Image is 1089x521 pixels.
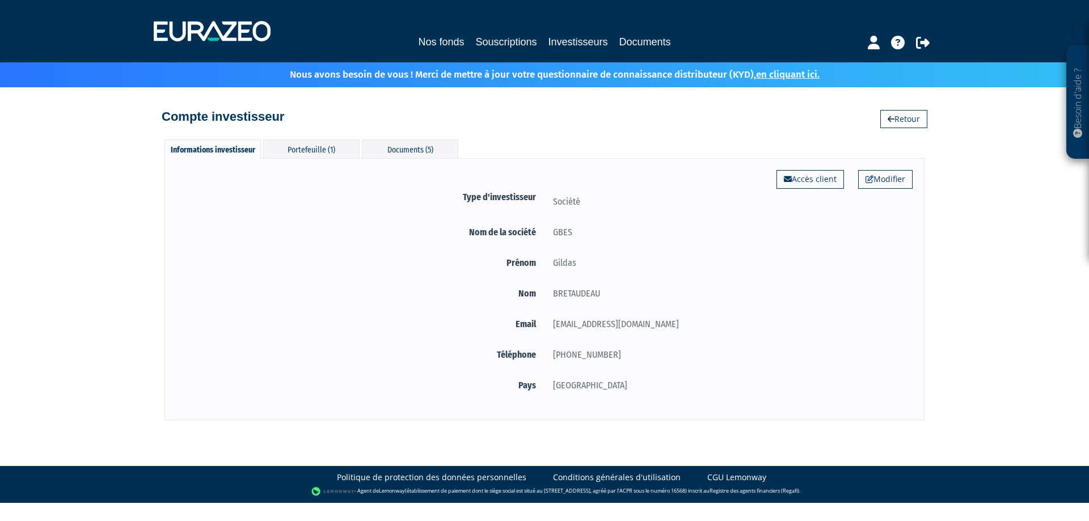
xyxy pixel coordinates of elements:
a: Investisseurs [548,34,608,52]
a: Documents [619,34,671,50]
label: Nom [176,286,544,300]
div: Gildas [544,256,913,270]
a: Conditions générales d'utilisation [553,472,681,483]
img: 1732889491-logotype_eurazeo_blanc_rvb.png [154,21,271,41]
label: Type d'investisseur [176,190,544,204]
label: Nom de la société [176,225,544,239]
a: Nos fonds [418,34,464,50]
label: Prénom [176,256,544,270]
div: BRETAUDEAU [544,286,913,300]
a: Lemonway [379,487,405,494]
div: Société [544,194,913,209]
a: CGU Lemonway [707,472,766,483]
label: Pays [176,378,544,392]
a: Registre des agents financiers (Regafi) [710,487,799,494]
div: [EMAIL_ADDRESS][DOMAIN_NAME] [544,317,913,331]
a: Modifier [858,170,913,188]
p: Nous avons besoin de vous ! Merci de mettre à jour votre questionnaire de connaissance distribute... [257,65,820,82]
img: logo-lemonway.png [311,486,355,497]
div: Informations investisseur [164,139,261,159]
label: Téléphone [176,348,544,362]
a: Retour [880,110,927,128]
p: Besoin d'aide ? [1071,52,1084,154]
a: Souscriptions [475,34,537,50]
a: en cliquant ici. [756,69,820,81]
div: Portefeuille (1) [263,139,360,158]
div: [GEOGRAPHIC_DATA] [544,378,913,392]
label: Email [176,317,544,331]
div: Documents (5) [362,139,458,158]
a: Politique de protection des données personnelles [337,472,526,483]
div: - Agent de (établissement de paiement dont le siège social est situé au [STREET_ADDRESS], agréé p... [11,486,1078,497]
div: [PHONE_NUMBER] [544,348,913,362]
a: Accès client [776,170,844,188]
div: GBES [544,225,913,239]
h4: Compte investisseur [162,110,284,124]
